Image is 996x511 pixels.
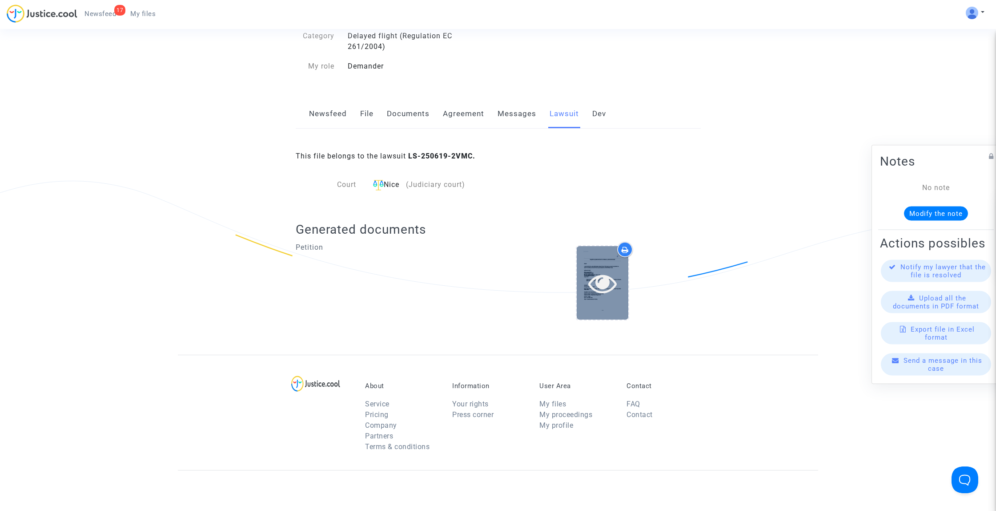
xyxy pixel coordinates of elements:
[900,263,986,279] span: Notify my lawyer that the file is resolved
[539,382,613,390] p: User Area
[443,99,484,129] a: Agreement
[365,410,389,419] a: Pricing
[365,382,439,390] p: About
[880,235,992,251] h2: Actions possibles
[592,99,606,129] a: Dev
[77,7,123,20] a: 17Newsfeed
[309,99,347,129] a: Newsfeed
[539,410,592,419] a: My proceedings
[408,152,475,160] b: LS-250619-2VMC.
[7,4,77,23] img: jc-logo.svg
[904,357,982,373] span: Send a message in this case
[296,242,492,253] p: Petition
[627,400,640,408] a: FAQ
[296,179,363,191] div: Court
[365,421,397,430] a: Company
[387,99,430,129] a: Documents
[130,10,156,18] span: My files
[123,7,163,20] a: My files
[893,294,979,310] span: Upload all the documents in PDF format
[880,154,992,169] h2: Notes
[452,410,494,419] a: Press corner
[114,5,125,16] div: 17
[341,61,498,72] div: Demander
[291,376,341,392] img: logo-lg.svg
[904,207,968,221] button: Modify the note
[365,432,393,440] a: Partners
[539,421,573,430] a: My profile
[373,180,384,191] img: icon-faciliter-sm.svg
[369,179,536,191] div: Nice
[550,99,579,129] a: Lawsuit
[365,442,430,451] a: Terms & conditions
[627,382,700,390] p: Contact
[893,182,979,193] div: No note
[452,400,489,408] a: Your rights
[360,99,373,129] a: File
[289,61,341,72] div: My role
[498,99,536,129] a: Messages
[406,180,465,189] span: (Judiciary court)
[341,31,498,52] div: Delayed flight (Regulation EC 261/2004)
[296,222,701,237] h2: Generated documents
[539,400,566,408] a: My files
[911,325,975,341] span: Export file in Excel format
[84,10,116,18] span: Newsfeed
[966,7,978,19] img: ALV-UjV5hOg1DK_6VpdGyI3GiCsbYcKFqGYcyigr7taMTixGzq57m2O-mEoJuuWBlO_HCk8JQ1zztKhP13phCubDFpGEbboIp...
[952,466,978,493] iframe: Help Scout Beacon - Open
[365,400,390,408] a: Service
[452,382,526,390] p: Information
[627,410,653,419] a: Contact
[289,31,341,52] div: Category
[296,152,475,160] span: This file belongs to the lawsuit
